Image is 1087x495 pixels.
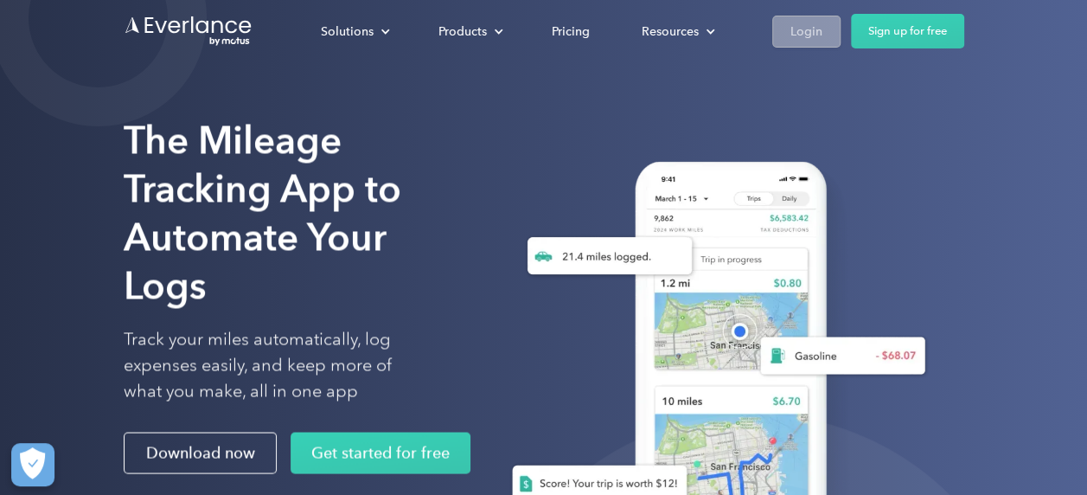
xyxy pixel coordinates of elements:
[851,14,964,48] a: Sign up for free
[124,15,253,48] a: Go to homepage
[124,433,277,474] a: Download now
[124,117,401,308] strong: The Mileage Tracking App to Automate Your Logs
[552,21,590,42] div: Pricing
[321,21,374,42] div: Solutions
[124,327,432,405] p: Track your miles automatically, log expenses easily, and keep more of what you make, all in one app
[11,443,54,486] button: Cookies Settings
[534,16,607,47] a: Pricing
[642,21,699,42] div: Resources
[438,21,487,42] div: Products
[304,16,404,47] div: Solutions
[772,16,841,48] a: Login
[421,16,517,47] div: Products
[624,16,729,47] div: Resources
[291,433,470,474] a: Get started for free
[790,21,822,42] div: Login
